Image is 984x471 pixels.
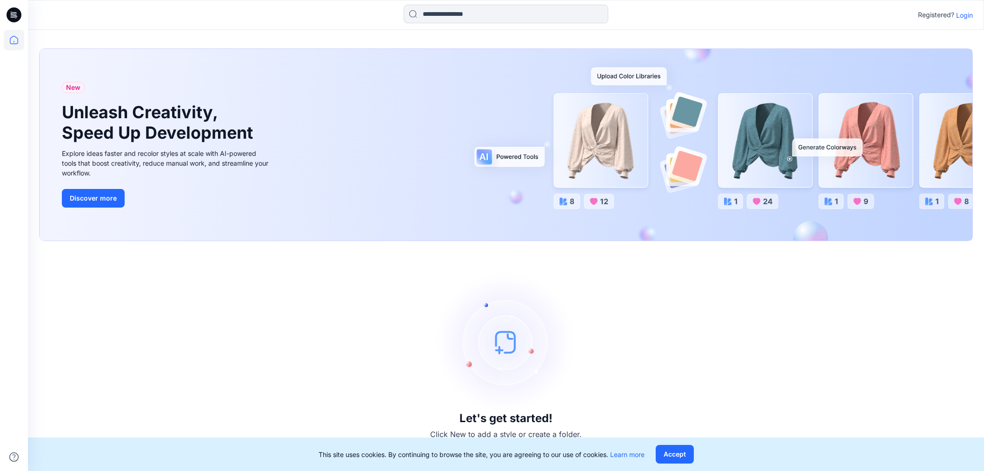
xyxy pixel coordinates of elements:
[66,82,80,93] span: New
[610,451,645,458] a: Learn more
[62,102,257,142] h1: Unleash Creativity, Speed Up Development
[62,189,271,208] a: Discover more
[656,445,694,464] button: Accept
[459,412,552,425] h3: Let's get started!
[62,148,271,178] div: Explore ideas faster and recolor styles at scale with AI-powered tools that boost creativity, red...
[62,189,125,208] button: Discover more
[918,9,954,20] p: Registered?
[319,450,645,459] p: This site uses cookies. By continuing to browse the site, you are agreeing to our use of cookies.
[436,272,576,412] img: empty-state-image.svg
[956,10,973,20] p: Login
[430,429,582,440] p: Click New to add a style or create a folder.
